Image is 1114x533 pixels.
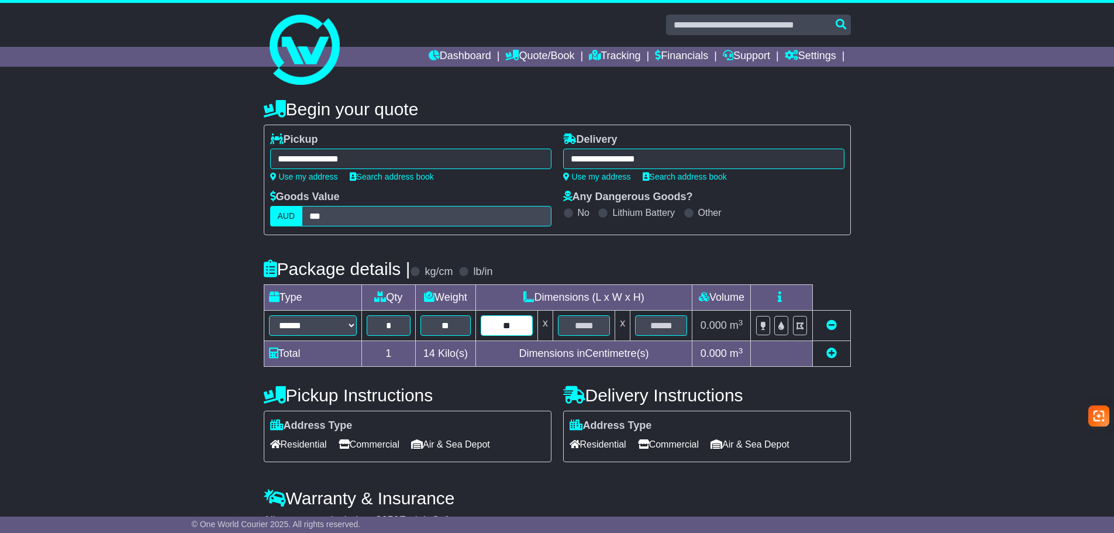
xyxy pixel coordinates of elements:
h4: Begin your quote [264,99,851,119]
a: Settings [785,47,836,67]
span: 0.000 [701,348,727,359]
label: Other [698,207,722,218]
span: m [730,319,743,331]
td: 1 [361,341,416,367]
td: x [615,311,630,341]
a: Use my address [270,172,338,181]
label: Any Dangerous Goods? [563,191,693,204]
td: x [537,311,553,341]
a: Search address book [643,172,727,181]
a: Dashboard [429,47,491,67]
label: kg/cm [425,266,453,278]
sup: 3 [739,346,743,355]
a: Remove this item [826,319,837,331]
a: Quote/Book [505,47,574,67]
h4: Warranty & Insurance [264,489,851,508]
a: Use my address [563,172,631,181]
span: 14 [423,348,435,359]
h4: Delivery Instructions [563,386,851,405]
td: Weight [416,285,476,311]
span: © One World Courier 2025. All rights reserved. [192,520,361,529]
span: Residential [570,435,626,453]
h4: Pickup Instructions [264,386,551,405]
a: Search address book [350,172,434,181]
a: Financials [655,47,708,67]
label: Lithium Battery [612,207,675,218]
h4: Package details | [264,259,411,278]
label: No [578,207,589,218]
td: Dimensions in Centimetre(s) [475,341,692,367]
td: Total [264,341,361,367]
label: Goods Value [270,191,340,204]
td: Type [264,285,361,311]
label: AUD [270,206,303,226]
div: All our quotes include a $ FreightSafe warranty. [264,514,851,527]
span: Residential [270,435,327,453]
a: Support [723,47,770,67]
span: Commercial [339,435,399,453]
label: lb/in [473,266,492,278]
td: Volume [692,285,751,311]
label: Pickup [270,133,318,146]
a: Tracking [589,47,640,67]
td: Qty [361,285,416,311]
label: Delivery [563,133,618,146]
span: Air & Sea Depot [411,435,490,453]
span: Commercial [638,435,699,453]
td: Dimensions (L x W x H) [475,285,692,311]
sup: 3 [739,318,743,327]
span: 250 [382,514,399,526]
span: m [730,348,743,359]
td: Kilo(s) [416,341,476,367]
label: Address Type [570,419,652,432]
label: Address Type [270,419,353,432]
a: Add new item [826,348,837,359]
span: 0.000 [701,319,727,331]
span: Air & Sea Depot [711,435,789,453]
